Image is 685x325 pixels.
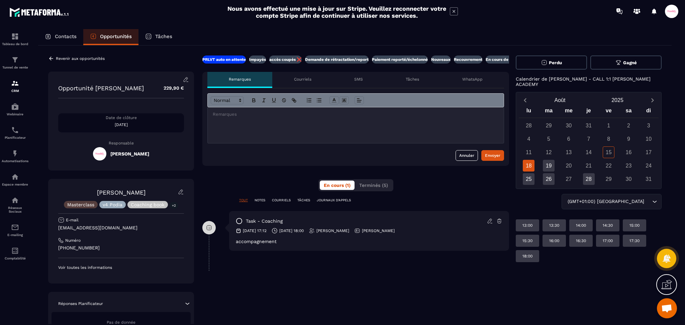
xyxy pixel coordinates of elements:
[646,198,651,205] input: Search for option
[11,103,19,111] img: automations
[643,133,655,145] div: 10
[623,120,634,131] div: 2
[66,217,79,223] p: E-mail
[58,225,184,231] p: [EMAIL_ADDRESS][DOMAIN_NAME]
[619,106,639,118] div: sa
[629,223,640,228] p: 15:00
[543,173,555,185] div: 26
[9,6,70,18] img: logo
[643,160,655,172] div: 24
[11,32,19,40] img: formation
[589,94,646,106] button: Open years overlay
[170,202,178,209] p: +2
[623,146,634,158] div: 16
[523,133,534,145] div: 4
[549,238,559,243] p: 16:00
[320,181,355,190] button: En cours (1)
[2,206,28,213] p: Réseaux Sociaux
[623,60,637,65] span: Gagné
[255,198,265,203] p: NOTES
[157,82,184,95] p: 229,90 €
[11,79,19,87] img: formation
[2,183,28,186] p: Espace membre
[355,181,392,190] button: Terminés (5)
[227,5,447,19] h2: Nous avons effectué une mise à jour sur Stripe. Veuillez reconnecter votre compte Stripe afin de ...
[579,106,599,118] div: je
[583,160,595,172] div: 21
[485,152,500,159] div: Envoyer
[583,173,595,185] div: 28
[83,29,138,45] a: Opportunités
[11,149,19,157] img: automations
[58,85,144,92] p: Opportunité [PERSON_NAME]
[523,160,534,172] div: 18
[324,183,351,188] span: En cours (1)
[519,120,659,185] div: Calendar days
[583,146,595,158] div: 14
[279,228,304,233] p: [DATE] 18:00
[110,151,149,156] h5: [PERSON_NAME]
[603,223,613,228] p: 14:30
[549,223,559,228] p: 13:30
[629,238,640,243] p: 17:30
[563,120,575,131] div: 30
[643,146,655,158] div: 17
[229,77,251,82] p: Remarques
[11,196,19,204] img: social-network
[531,94,589,106] button: Open months overlay
[131,202,165,207] p: Coaching book
[603,133,614,145] div: 8
[11,223,19,231] img: email
[523,146,534,158] div: 11
[236,239,502,244] div: accompagnement
[138,29,179,45] a: Tâches
[603,146,614,158] div: 15
[362,228,395,233] p: [PERSON_NAME]
[2,159,28,163] p: Automatisations
[2,233,28,237] p: E-mailing
[269,57,302,62] p: accès coupés ❌
[354,77,363,82] p: SMS
[100,33,132,39] p: Opportunités
[646,96,659,105] button: Next month
[202,57,246,62] p: PRLVT auto en attente
[58,141,184,145] p: Responsable
[272,198,291,203] p: COURRIELS
[372,57,428,62] p: Paiement reporté/échelonné
[643,173,655,185] div: 31
[603,238,613,243] p: 17:00
[543,160,555,172] div: 19
[2,256,28,260] p: Comptabilité
[543,120,555,131] div: 29
[294,77,311,82] p: Courriels
[2,218,28,242] a: emailemailE-mailing
[243,228,267,233] p: [DATE] 17:12
[2,89,28,93] p: CRM
[58,115,184,120] p: Date de clôture
[97,189,145,196] a: [PERSON_NAME]
[623,173,634,185] div: 30
[359,183,388,188] span: Terminés (5)
[462,77,483,82] p: WhatsApp
[603,160,614,172] div: 22
[2,168,28,191] a: automationsautomationsEspace membre
[38,29,83,45] a: Contacts
[623,160,634,172] div: 23
[519,96,531,105] button: Previous month
[11,173,19,181] img: automations
[2,242,28,265] a: accountantaccountantComptabilité
[590,56,662,70] button: Gagné
[522,253,532,259] p: 18:00
[56,56,105,61] p: Revenir aux opportunités
[576,238,586,243] p: 16:30
[107,320,135,325] span: Pas de donnée
[486,57,536,62] p: En cours de régularisation
[563,160,575,172] div: 20
[317,198,351,203] p: JOURNAUX D'APPELS
[516,56,587,70] button: Perdu
[2,27,28,51] a: formationformationTableau de bord
[522,238,532,243] p: 15:30
[539,106,559,118] div: ma
[103,202,122,207] p: v4 Podia
[599,106,619,118] div: ve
